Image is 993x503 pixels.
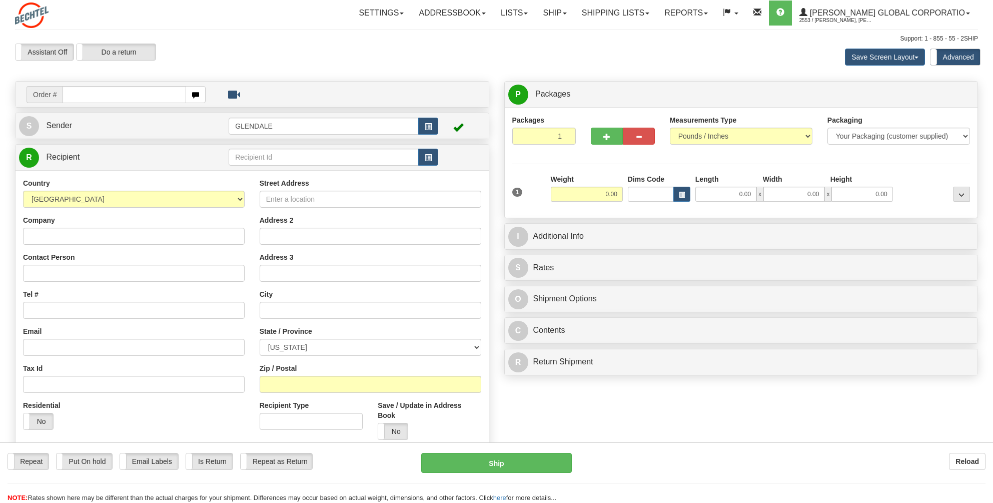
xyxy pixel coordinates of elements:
a: Lists [493,1,535,26]
label: Company [23,215,55,225]
label: Address 3 [260,252,294,262]
label: Length [695,174,719,184]
span: Recipient [46,153,80,161]
label: Save / Update in Address Book [378,400,481,420]
label: Repeat [8,453,49,469]
span: I [508,227,528,247]
label: Packaging [827,115,862,125]
span: R [19,148,39,168]
a: here [493,494,506,501]
button: Reload [949,453,985,470]
button: Save Screen Layout [845,49,925,66]
span: [PERSON_NAME] Global Corporatio [807,9,965,17]
label: Assistant Off [16,44,74,60]
span: 1 [512,188,523,197]
div: ... [953,187,970,202]
span: x [756,187,763,202]
a: IAdditional Info [508,226,974,247]
label: Packages [512,115,545,125]
span: Packages [535,90,570,98]
label: Measurements Type [670,115,737,125]
span: $ [508,258,528,278]
label: Weight [551,174,574,184]
a: OShipment Options [508,289,974,309]
label: Street Address [260,178,309,188]
label: Width [763,174,782,184]
label: No [378,423,408,439]
label: Repeat as Return [241,453,312,469]
label: Country [23,178,50,188]
iframe: chat widget [970,200,992,302]
label: Tel # [23,289,39,299]
a: [PERSON_NAME] Global Corporatio 2553 / [PERSON_NAME], [PERSON_NAME] [792,1,977,26]
label: Residential [23,400,61,410]
a: Reports [657,1,715,26]
label: City [260,289,273,299]
a: Settings [351,1,411,26]
button: Ship [421,453,572,473]
span: O [508,289,528,309]
label: Email Labels [120,453,179,469]
a: S Sender [19,116,229,136]
label: No [24,413,53,429]
a: RReturn Shipment [508,352,974,372]
span: P [508,85,528,105]
a: $Rates [508,258,974,278]
label: Dims Code [628,174,664,184]
span: Sender [46,121,72,130]
label: Advanced [930,49,980,65]
span: S [19,116,39,136]
label: Address 2 [260,215,294,225]
a: CContents [508,320,974,341]
input: Enter a location [260,191,481,208]
span: x [824,187,831,202]
div: Support: 1 - 855 - 55 - 2SHIP [15,35,978,43]
a: R Recipient [19,147,206,168]
a: Ship [535,1,574,26]
img: logo2553.jpg [15,3,49,28]
label: Tax Id [23,363,43,373]
label: Contact Person [23,252,75,262]
label: Height [830,174,852,184]
label: State / Province [260,326,312,336]
label: Is Return [186,453,233,469]
span: Order # [27,86,63,103]
label: Put On hold [57,453,112,469]
label: Recipient Type [260,400,309,410]
input: Recipient Id [229,149,419,166]
input: Sender Id [229,118,419,135]
label: Do a return [77,44,156,60]
span: NOTE: [8,494,28,501]
span: R [508,352,528,372]
a: Addressbook [411,1,493,26]
b: Reload [955,457,979,465]
span: C [508,321,528,341]
label: Zip / Postal [260,363,297,373]
span: 2553 / [PERSON_NAME], [PERSON_NAME] [799,16,874,26]
a: Shipping lists [574,1,657,26]
a: P Packages [508,84,974,105]
label: Email [23,326,42,336]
